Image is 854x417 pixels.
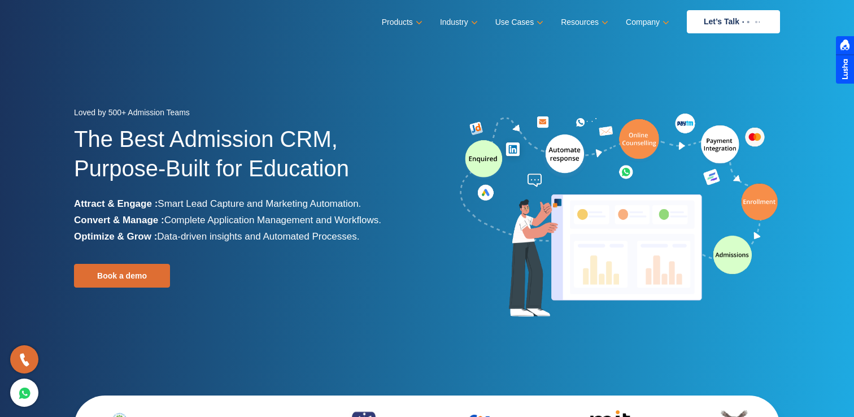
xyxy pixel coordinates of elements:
a: Industry [440,14,476,31]
a: Products [382,14,420,31]
div: Loved by 500+ Admission Teams [74,105,419,124]
a: Use Cases [495,14,541,31]
a: Company [626,14,667,31]
a: Resources [561,14,606,31]
b: Convert & Manage : [74,215,164,225]
img: admission-software-home-page-header [458,111,780,322]
span: Data-driven insights and Automated Processes. [157,231,359,242]
b: Optimize & Grow : [74,231,157,242]
span: Complete Application Management and Workflows. [164,215,381,225]
a: Let’s Talk [687,10,780,33]
a: Book a demo [74,264,170,288]
b: Attract & Engage : [74,198,158,209]
h1: The Best Admission CRM, Purpose-Built for Education [74,124,419,196]
span: Smart Lead Capture and Marketing Automation. [158,198,361,209]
